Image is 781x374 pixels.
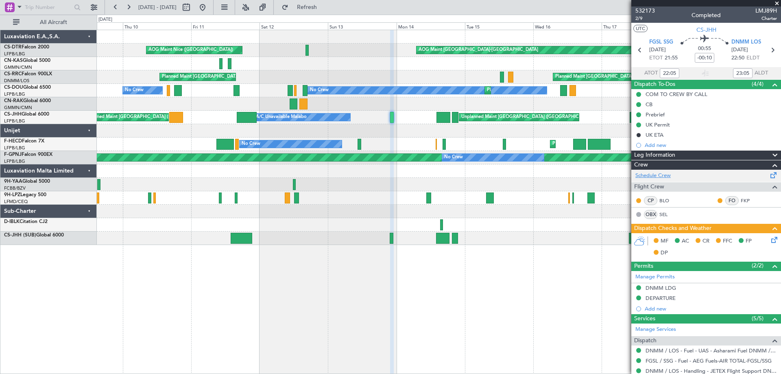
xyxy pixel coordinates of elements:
span: MF [661,237,668,245]
a: LFPB/LBG [4,51,25,57]
div: No Crew [444,151,463,164]
a: CS-JHHGlobal 6000 [4,112,49,117]
span: DNMM LOS [731,38,761,46]
div: Planned Maint [487,84,517,96]
span: ATOT [644,69,658,77]
div: Wed 16 [533,22,602,30]
div: A/C Unavailable Malabo [256,111,307,123]
span: (5/5) [752,314,764,323]
span: Crew [634,160,648,170]
a: F-HECDFalcon 7X [4,139,44,144]
a: LFPB/LBG [4,118,25,124]
a: SEL [659,211,678,218]
div: Planned Maint [GEOGRAPHIC_DATA] ([GEOGRAPHIC_DATA]) [555,71,683,83]
div: Tue 15 [465,22,533,30]
span: 21:55 [665,54,678,62]
div: UK Permit [646,121,670,128]
input: --:-- [660,68,679,78]
div: Prebrief [646,111,665,118]
span: Services [634,314,655,324]
span: [DATE] [731,46,748,54]
input: Trip Number [25,1,72,13]
a: FGSL / SSG - Fuel - AEG Fuels-AIR TOTAL-FGSL/SSG [646,357,772,364]
span: Dispatch [634,336,657,346]
span: F-HECD [4,139,22,144]
div: DNMM LDG [646,284,676,291]
div: Add new [645,305,777,312]
a: LFPB/LBG [4,91,25,97]
a: F-GPNJFalcon 900EX [4,152,52,157]
a: CN-KASGlobal 5000 [4,58,50,63]
span: DP [661,249,668,257]
div: COM TO CREW BY CALL [646,91,707,98]
div: UK ETA [646,131,663,138]
div: Add new [645,142,777,149]
div: No Crew [242,138,260,150]
div: OBX [644,210,657,219]
span: AC [682,237,689,245]
span: CS-JHH (SUB) [4,233,36,238]
a: GMMN/CMN [4,105,32,111]
button: All Aircraft [9,16,88,29]
span: Permits [634,262,653,271]
a: BLO [659,197,678,204]
button: UTC [633,25,648,32]
a: CS-DOUGlobal 6500 [4,85,51,90]
span: ELDT [746,54,759,62]
div: Unplanned Maint [GEOGRAPHIC_DATA] ([GEOGRAPHIC_DATA]) [461,111,595,123]
div: DEPARTURE [646,295,676,302]
span: FP [746,237,752,245]
span: 9H-YAA [4,179,22,184]
span: F-GPNJ [4,152,22,157]
span: ETOT [649,54,663,62]
span: Flight Crew [634,182,664,192]
a: LFPB/LBG [4,158,25,164]
a: 9H-LPZLegacy 500 [4,192,46,197]
span: CR [702,237,709,245]
div: CB [646,101,652,108]
div: Planned Maint [GEOGRAPHIC_DATA] ([GEOGRAPHIC_DATA]) [162,71,290,83]
div: Thu 17 [602,22,670,30]
span: [DATE] - [DATE] [138,4,177,11]
a: GMMN/CMN [4,64,32,70]
span: D-IBLK [4,219,20,224]
a: DNMM / LOS - Fuel - UAS - Asharami Fuel DNMM / LOS [646,347,777,354]
div: AOG Maint Nice ([GEOGRAPHIC_DATA]) [148,44,233,56]
div: Planned Maint [GEOGRAPHIC_DATA] ([GEOGRAPHIC_DATA]) [552,138,681,150]
div: Sat 12 [260,22,328,30]
div: No Crew [125,84,144,96]
div: Thu 10 [123,22,191,30]
a: FKP [741,197,759,204]
span: Dispatch To-Dos [634,80,675,89]
span: [DATE] [649,46,666,54]
a: DNMM/LOS [4,78,29,84]
span: FFC [723,237,732,245]
span: Dispatch Checks and Weather [634,224,711,233]
span: CS-DOU [4,85,23,90]
div: Fri 11 [191,22,260,30]
span: CS-RRC [4,72,22,77]
span: 22:50 [731,54,744,62]
span: 00:55 [698,45,711,53]
div: AOG Maint [GEOGRAPHIC_DATA]-[GEOGRAPHIC_DATA] [419,44,538,56]
a: CS-DTRFalcon 2000 [4,45,49,50]
span: LMJ89H [755,7,777,15]
div: Mon 14 [397,22,465,30]
a: LFPB/LBG [4,145,25,151]
div: FO [725,196,739,205]
span: 2/9 [635,15,655,22]
a: FCBB/BZV [4,185,26,191]
span: Leg Information [634,151,675,160]
span: (2/2) [752,261,764,270]
span: ALDT [755,69,768,77]
span: CN-KAS [4,58,23,63]
span: Charter [755,15,777,22]
span: All Aircraft [21,20,86,25]
a: Manage Permits [635,273,675,281]
div: [DATE] [98,16,112,23]
div: Unplanned Maint [GEOGRAPHIC_DATA] ([GEOGRAPHIC_DATA]) [82,111,216,123]
a: LFMD/CEQ [4,199,28,205]
span: Refresh [290,4,324,10]
a: Schedule Crew [635,172,671,180]
a: CS-JHH (SUB)Global 6000 [4,233,64,238]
